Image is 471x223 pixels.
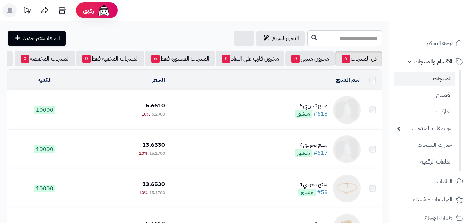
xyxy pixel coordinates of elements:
a: #58 [317,188,328,197]
div: منتج تجريبي5 [295,102,328,110]
a: تحديثات المنصة [18,3,36,19]
span: لوحة التحكم [427,38,453,48]
img: ai-face.png [97,3,111,17]
span: 0 [21,55,29,63]
span: 10000 [34,185,55,192]
a: الأقسام [394,88,455,103]
span: 10% [139,190,148,196]
a: السعر [152,76,165,84]
span: اضافة منتج جديد [23,34,60,42]
span: 6.2900 [152,111,165,117]
div: منتج تجريبي1 [298,181,328,189]
div: منتج تجريبي4 [295,141,328,149]
span: 13.6530 [142,141,165,149]
span: 10% [139,150,148,157]
span: 10000 [34,145,55,153]
a: التحرير لسريع [256,31,305,46]
span: منشور [298,189,316,196]
a: #618 [313,110,328,118]
img: منتج تجريبي5 [333,96,361,124]
a: لوحة التحكم [394,35,467,51]
span: 6 [342,55,350,63]
a: الطلبات [394,173,467,190]
a: #617 [313,149,328,157]
a: مخزون قارب على النفاذ0 [216,51,284,66]
a: المنتجات [394,72,455,86]
span: طلبات الإرجاع [424,213,453,223]
span: منشور [295,110,312,118]
span: 0 [291,55,300,63]
img: منتج تجريبي4 [333,135,361,163]
span: منشور [295,149,312,157]
span: 10% [142,111,150,117]
span: رفيق [83,6,94,15]
span: 10000 [34,106,55,114]
a: الكمية [38,76,52,84]
a: الماركات [394,104,455,119]
a: خيارات المنتجات [394,138,455,153]
span: 6 [151,55,160,63]
span: 13.6530 [142,180,165,189]
span: المراجعات والأسئلة [413,195,453,205]
a: المنتجات المخفية فقط0 [76,51,144,66]
span: 15.1700 [149,190,165,196]
a: اسم المنتج [336,76,361,84]
a: اضافة منتج جديد [8,31,66,46]
a: كل المنتجات6 [335,51,382,66]
span: 0 [82,55,91,63]
span: 15.1700 [149,150,165,157]
a: مخزون منتهي0 [285,51,335,66]
span: التحرير لسريع [272,34,299,42]
span: 5.6610 [146,102,165,110]
a: المنتجات المخفضة0 [15,51,75,66]
a: المنتجات المنشورة فقط6 [145,51,215,66]
a: الملفات الرقمية [394,154,455,169]
span: 0 [222,55,230,63]
a: مواصفات المنتجات [394,121,455,136]
a: المراجعات والأسئلة [394,191,467,208]
span: الأقسام والمنتجات [414,57,453,66]
img: منتج تجريبي1 [333,175,361,202]
span: الطلبات [436,176,453,186]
